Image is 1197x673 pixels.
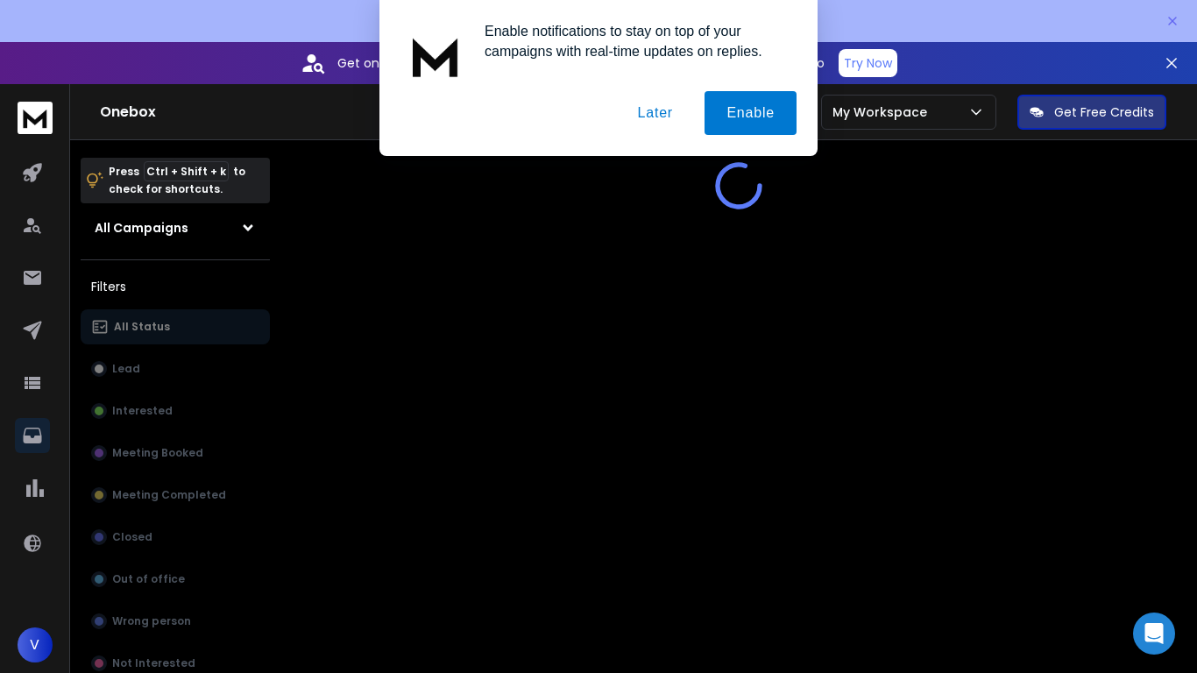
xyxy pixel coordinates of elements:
h1: All Campaigns [95,219,188,237]
img: notification icon [400,21,471,91]
button: V [18,627,53,662]
button: Enable [705,91,797,135]
p: Press to check for shortcuts. [109,163,245,198]
h3: Filters [81,274,270,299]
button: All Campaigns [81,210,270,245]
div: Open Intercom Messenger [1133,613,1175,655]
span: Ctrl + Shift + k [144,161,229,181]
div: Enable notifications to stay on top of your campaigns with real-time updates on replies. [471,21,797,61]
button: Later [615,91,694,135]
